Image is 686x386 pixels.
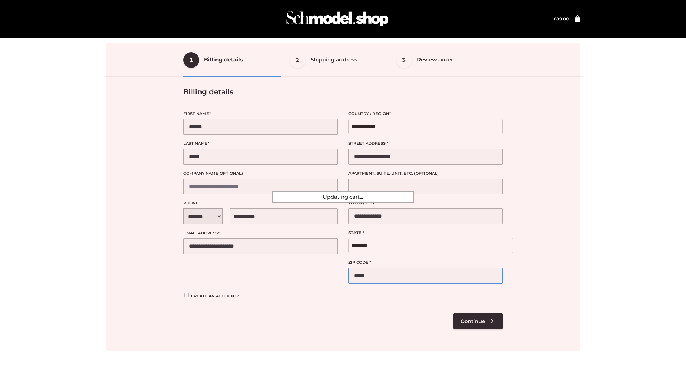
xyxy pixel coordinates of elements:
span: £ [553,16,556,21]
bdi: 89.00 [553,16,569,21]
img: Schmodel Admin 964 [284,5,391,33]
a: £89.00 [553,16,569,21]
div: Updating cart... [272,191,414,203]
